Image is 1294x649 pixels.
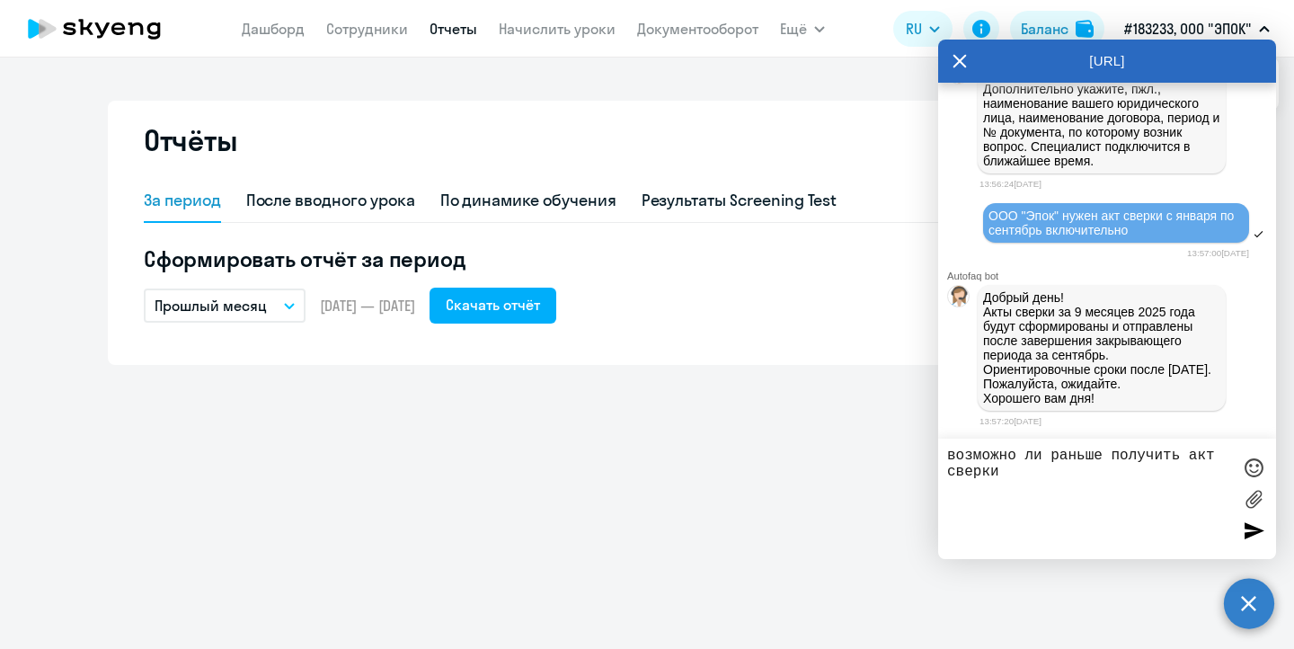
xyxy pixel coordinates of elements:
span: RU [906,18,922,40]
textarea: возможно ли раньше получить акт сверки [947,448,1231,550]
button: Ещё [780,11,825,47]
div: За период [144,189,221,212]
div: Скачать отчёт [446,294,540,316]
div: По динамике обучения [440,189,616,212]
time: 13:57:00[DATE] [1187,248,1249,258]
button: RU [893,11,953,47]
button: Скачать отчёт [430,288,556,324]
p: Добрый день! [983,290,1220,305]
span: [DATE] — [DATE] [320,296,415,316]
label: Лимит 10 файлов [1240,485,1267,512]
div: После вводного урока [246,189,415,212]
p: #183233, ООО "ЭПОК" [1124,18,1252,40]
a: Начислить уроки [499,20,616,38]
a: Дашборд [242,20,305,38]
span: Сформулируйте, пожалуйста, запрос. Дополнительно укажите, пжл., наименование вашего юридического ... [983,67,1223,168]
p: Пожалуйста, ожидайте. [983,377,1220,391]
a: Документооборот [637,20,758,38]
span: Ещё [780,18,807,40]
div: Баланс [1021,18,1068,40]
button: Балансbalance [1010,11,1104,47]
h5: Сформировать отчёт за период [144,244,1150,273]
button: Прошлый месяц [144,289,306,323]
time: 13:57:20[DATE] [979,416,1041,426]
div: Результаты Screening Test [642,189,838,212]
div: Autofaq bot [947,271,1276,281]
img: balance [1076,20,1094,38]
a: Отчеты [430,20,477,38]
button: #183233, ООО "ЭПОК" [1115,7,1279,50]
p: Хорошего вам дня! [983,391,1220,405]
time: 13:56:24[DATE] [979,179,1041,189]
p: Ориентировочные сроки после [DATE]. [983,362,1220,377]
p: Прошлый месяц [155,295,267,316]
a: Сотрудники [326,20,408,38]
span: ООО "Эпок" нужен акт сверки с января по сентябрь включительно [988,209,1237,237]
p: ​Акты сверки за 9 месяцев 2025 года будут сформированы и отправлены после завершения закрывающего... [983,305,1220,362]
h2: Отчёты [144,122,237,158]
img: bot avatar [948,286,970,312]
